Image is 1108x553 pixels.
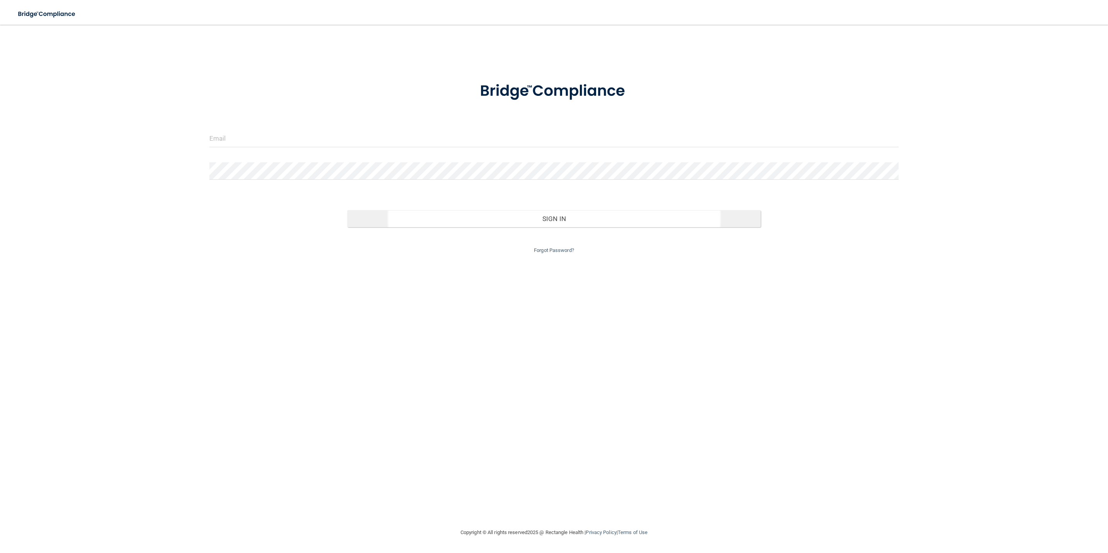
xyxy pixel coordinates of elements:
a: Forgot Password? [534,247,574,253]
div: Copyright © All rights reserved 2025 @ Rectangle Health | | [413,520,695,545]
a: Terms of Use [618,529,647,535]
button: Sign In [347,210,761,227]
a: Privacy Policy [586,529,616,535]
img: bridge_compliance_login_screen.278c3ca4.svg [12,6,83,22]
input: Email [209,130,899,147]
img: bridge_compliance_login_screen.278c3ca4.svg [464,71,644,111]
